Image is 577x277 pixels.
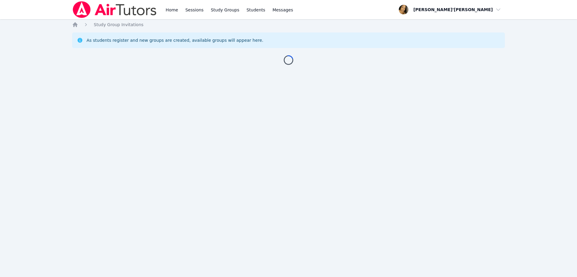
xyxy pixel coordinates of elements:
span: Messages [273,7,293,13]
div: As students register and new groups are created, available groups will appear here. [87,37,263,43]
img: Air Tutors [72,1,157,18]
a: Study Group Invitations [94,22,143,28]
span: Study Group Invitations [94,22,143,27]
nav: Breadcrumb [72,22,505,28]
